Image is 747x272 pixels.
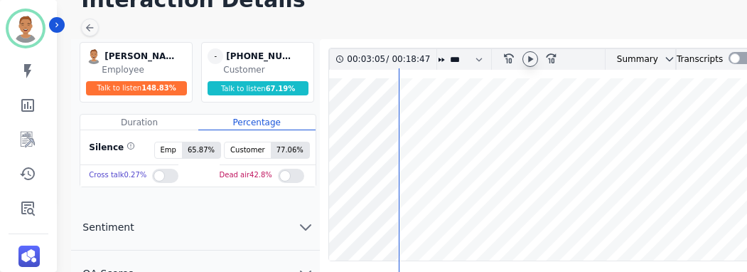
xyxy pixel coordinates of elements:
[71,220,145,234] span: Sentiment
[223,64,311,75] div: Customer
[664,53,675,65] svg: chevron down
[9,11,43,46] img: Bordered avatar
[658,53,675,65] button: chevron down
[389,49,428,70] div: 00:18:47
[347,49,386,70] div: 00:03:05
[86,81,187,95] div: Talk to listen
[104,48,176,64] div: [PERSON_NAME]
[347,49,434,70] div: /
[80,115,198,130] div: Duration
[677,49,723,70] div: Transcripts
[208,48,223,64] span: -
[86,142,135,159] div: Silence
[225,142,271,158] span: Customer
[89,165,146,186] div: Cross talk 0.27 %
[198,115,316,130] div: Percentage
[141,84,176,92] span: 148.83 %
[266,85,296,93] span: 67.19 %
[71,204,320,251] button: Sentiment chevron down
[220,165,272,186] div: Dead air 42.8 %
[226,48,297,64] div: [PHONE_NUMBER]
[182,142,220,158] span: 65.87 %
[155,142,182,158] span: Emp
[297,219,314,236] svg: chevron down
[102,64,189,75] div: Employee
[208,81,308,95] div: Talk to listen
[271,142,309,158] span: 77.06 %
[606,49,658,70] div: Summary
